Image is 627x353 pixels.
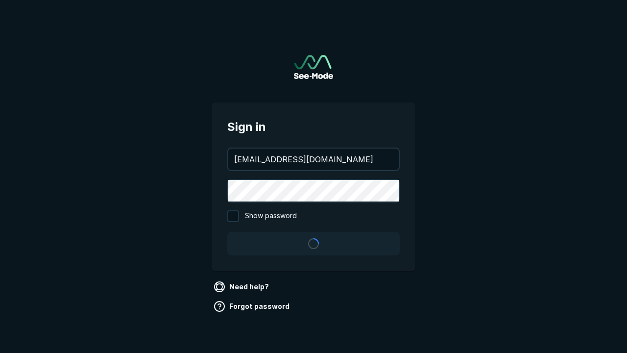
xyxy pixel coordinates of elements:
img: See-Mode Logo [294,55,333,79]
span: Show password [245,210,297,222]
a: Go to sign in [294,55,333,79]
input: your@email.com [228,149,399,170]
a: Need help? [212,279,273,295]
span: Sign in [227,118,400,136]
a: Forgot password [212,299,293,314]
